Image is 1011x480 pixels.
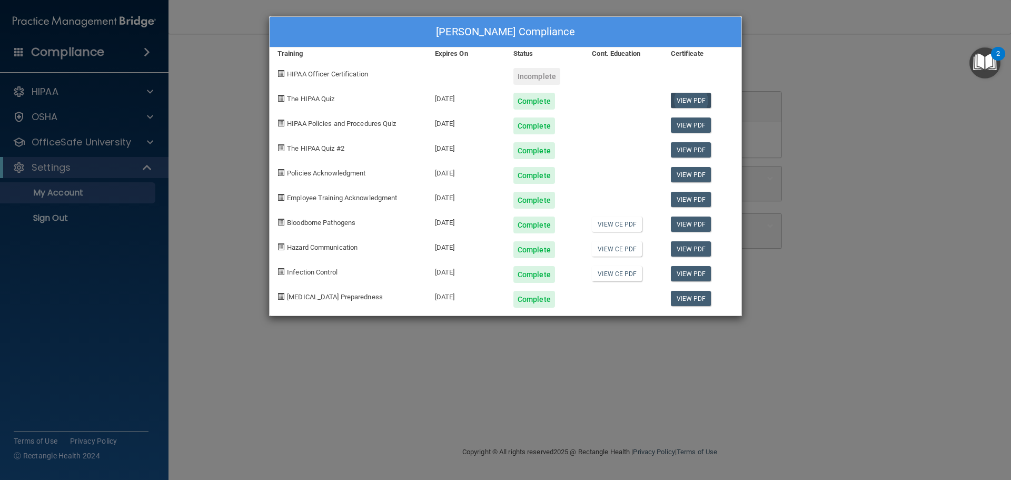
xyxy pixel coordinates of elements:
[427,184,506,209] div: [DATE]
[513,266,555,283] div: Complete
[287,144,344,152] span: The HIPAA Quiz #2
[287,194,397,202] span: Employee Training Acknowledgment
[427,209,506,233] div: [DATE]
[996,54,1000,67] div: 2
[969,47,1000,79] button: Open Resource Center, 2 new notifications
[592,217,642,232] a: View CE PDF
[287,120,396,128] span: HIPAA Policies and Procedures Quiz
[513,142,555,159] div: Complete
[287,293,383,301] span: [MEDICAL_DATA] Preparedness
[671,117,711,133] a: View PDF
[513,217,555,233] div: Complete
[584,47,662,60] div: Cont. Education
[513,241,555,258] div: Complete
[427,85,506,110] div: [DATE]
[427,134,506,159] div: [DATE]
[427,159,506,184] div: [DATE]
[427,258,506,283] div: [DATE]
[287,95,334,103] span: The HIPAA Quiz
[513,192,555,209] div: Complete
[287,268,338,276] span: Infection Control
[287,219,355,227] span: Bloodborne Pathogens
[513,117,555,134] div: Complete
[958,407,998,447] iframe: Drift Widget Chat Controller
[513,291,555,308] div: Complete
[427,233,506,258] div: [DATE]
[671,167,711,182] a: View PDF
[592,241,642,257] a: View CE PDF
[506,47,584,60] div: Status
[270,17,741,47] div: [PERSON_NAME] Compliance
[592,266,642,281] a: View CE PDF
[671,217,711,232] a: View PDF
[513,93,555,110] div: Complete
[671,241,711,257] a: View PDF
[427,47,506,60] div: Expires On
[287,169,365,177] span: Policies Acknowledgment
[663,47,741,60] div: Certificate
[287,70,368,78] span: HIPAA Officer Certification
[270,47,427,60] div: Training
[427,110,506,134] div: [DATE]
[287,243,358,251] span: Hazard Communication
[513,167,555,184] div: Complete
[671,291,711,306] a: View PDF
[671,266,711,281] a: View PDF
[427,283,506,308] div: [DATE]
[513,68,560,85] div: Incomplete
[671,192,711,207] a: View PDF
[671,93,711,108] a: View PDF
[671,142,711,158] a: View PDF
